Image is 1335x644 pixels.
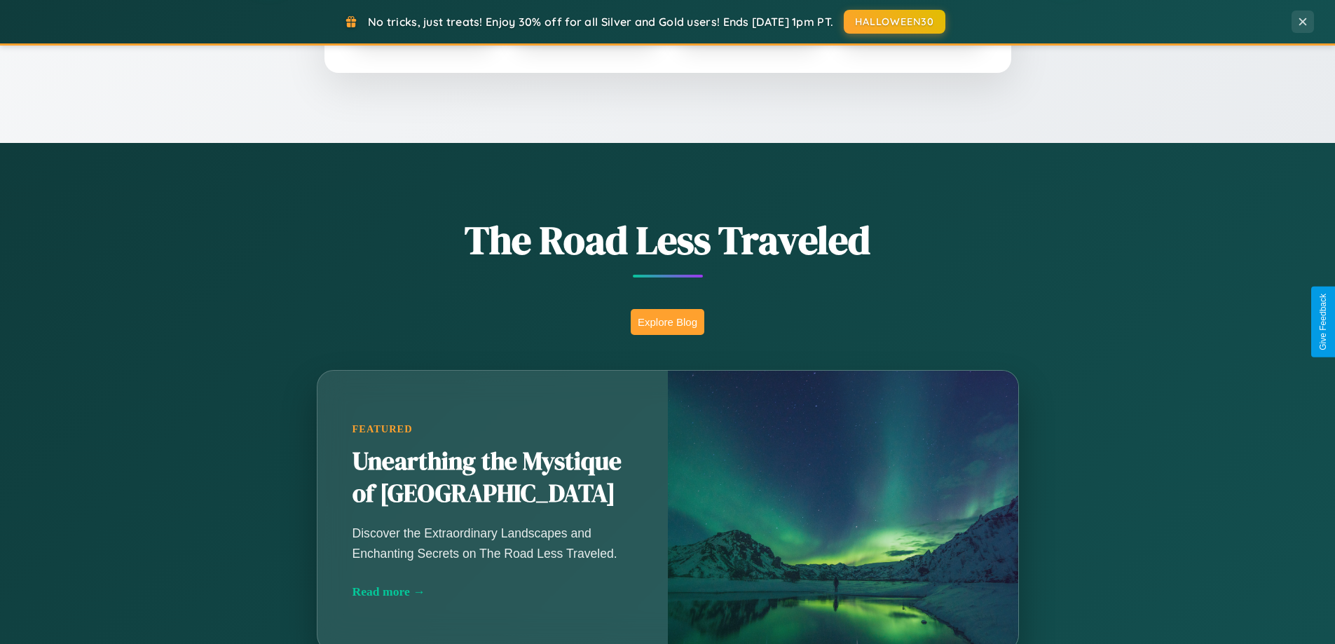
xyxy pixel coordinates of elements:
[352,523,633,563] p: Discover the Extraordinary Landscapes and Enchanting Secrets on The Road Less Traveled.
[1318,294,1328,350] div: Give Feedback
[352,446,633,510] h2: Unearthing the Mystique of [GEOGRAPHIC_DATA]
[368,15,833,29] span: No tricks, just treats! Enjoy 30% off for all Silver and Gold users! Ends [DATE] 1pm PT.
[631,309,704,335] button: Explore Blog
[247,213,1088,267] h1: The Road Less Traveled
[844,10,945,34] button: HALLOWEEN30
[352,423,633,435] div: Featured
[352,584,633,599] div: Read more →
